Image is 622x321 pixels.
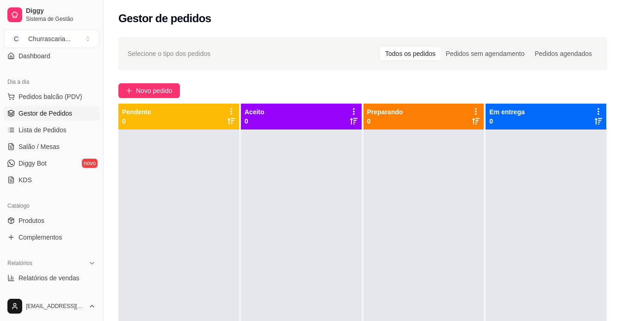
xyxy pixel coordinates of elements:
[18,109,72,118] span: Gestor de Pedidos
[26,302,85,310] span: [EMAIL_ADDRESS][DOMAIN_NAME]
[4,89,99,104] button: Pedidos balcão (PDV)
[4,173,99,187] a: KDS
[18,290,77,299] span: Relatório de clientes
[18,142,60,151] span: Salão / Mesas
[4,49,99,63] a: Dashboard
[367,107,403,117] p: Preparando
[489,117,524,126] p: 0
[4,123,99,137] a: Lista de Pedidos
[367,117,403,126] p: 0
[4,295,99,317] button: [EMAIL_ADDRESS][DOMAIN_NAME]
[26,15,96,23] span: Sistema de Gestão
[18,233,62,242] span: Complementos
[18,159,47,168] span: Diggy Bot
[12,34,21,43] span: C
[7,259,32,267] span: Relatórios
[122,117,151,126] p: 0
[18,125,67,135] span: Lista de Pedidos
[126,87,132,94] span: plus
[128,49,210,59] span: Selecione o tipo dos pedidos
[18,51,50,61] span: Dashboard
[4,156,99,171] a: Diggy Botnovo
[245,107,265,117] p: Aceito
[489,107,524,117] p: Em entrega
[118,83,180,98] button: Novo pedido
[4,106,99,121] a: Gestor de Pedidos
[530,47,597,60] div: Pedidos agendados
[4,230,99,245] a: Complementos
[4,139,99,154] a: Salão / Mesas
[4,4,99,26] a: DiggySistema de Gestão
[4,271,99,285] a: Relatórios de vendas
[18,92,82,101] span: Pedidos balcão (PDV)
[4,30,99,48] button: Select a team
[18,175,32,185] span: KDS
[4,74,99,89] div: Dia a dia
[136,86,172,96] span: Novo pedido
[380,47,441,60] div: Todos os pedidos
[26,7,96,15] span: Diggy
[122,107,151,117] p: Pendente
[441,47,530,60] div: Pedidos sem agendamento
[4,213,99,228] a: Produtos
[118,11,211,26] h2: Gestor de pedidos
[245,117,265,126] p: 0
[4,198,99,213] div: Catálogo
[4,287,99,302] a: Relatório de clientes
[18,273,80,283] span: Relatórios de vendas
[28,34,71,43] div: Churrascaria ...
[18,216,44,225] span: Produtos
